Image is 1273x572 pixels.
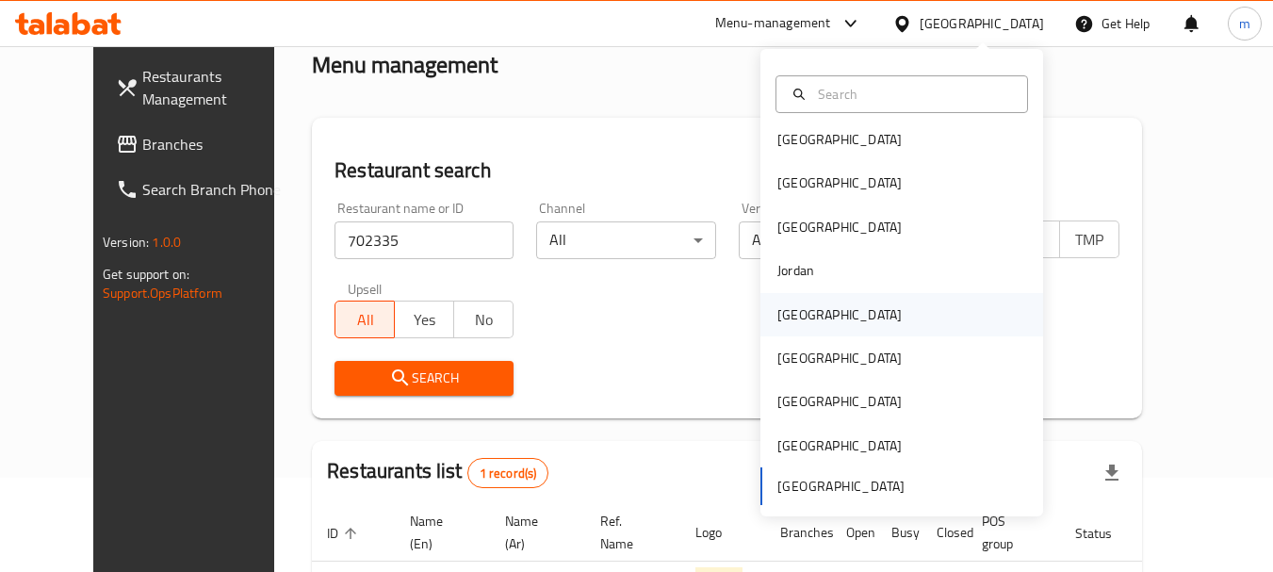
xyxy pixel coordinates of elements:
[350,367,498,390] span: Search
[335,156,1119,185] h2: Restaurant search
[103,281,222,305] a: Support.OpsPlatform
[777,260,814,281] div: Jordan
[462,306,506,334] span: No
[348,282,383,295] label: Upsell
[335,301,395,338] button: All
[777,172,902,193] div: [GEOGRAPHIC_DATA]
[982,510,1037,555] span: POS group
[777,391,902,412] div: [GEOGRAPHIC_DATA]
[101,122,306,167] a: Branches
[1059,221,1119,258] button: TMP
[777,217,902,237] div: [GEOGRAPHIC_DATA]
[142,133,291,155] span: Branches
[920,13,1044,34] div: [GEOGRAPHIC_DATA]
[777,304,902,325] div: [GEOGRAPHIC_DATA]
[505,510,563,555] span: Name (Ar)
[410,510,467,555] span: Name (En)
[468,465,548,482] span: 1 record(s)
[103,230,149,254] span: Version:
[777,129,902,150] div: [GEOGRAPHIC_DATA]
[1089,450,1134,496] div: Export file
[1239,13,1250,34] span: m
[335,361,514,396] button: Search
[777,348,902,368] div: [GEOGRAPHIC_DATA]
[1068,226,1112,253] span: TMP
[467,458,549,488] div: Total records count
[876,504,922,562] th: Busy
[142,178,291,201] span: Search Branch Phone
[152,230,181,254] span: 1.0.0
[831,504,876,562] th: Open
[922,504,967,562] th: Closed
[394,301,454,338] button: Yes
[715,12,831,35] div: Menu-management
[327,522,363,545] span: ID
[343,306,387,334] span: All
[1075,522,1136,545] span: Status
[810,84,1016,105] input: Search
[777,435,902,456] div: [GEOGRAPHIC_DATA]
[402,306,447,334] span: Yes
[335,221,514,259] input: Search for restaurant name or ID..
[453,301,514,338] button: No
[142,65,291,110] span: Restaurants Management
[327,457,548,488] h2: Restaurants list
[765,504,831,562] th: Branches
[739,221,918,259] div: All
[600,510,658,555] span: Ref. Name
[536,221,715,259] div: All
[101,167,306,212] a: Search Branch Phone
[680,504,765,562] th: Logo
[312,50,498,80] h2: Menu management
[103,262,189,286] span: Get support on:
[101,54,306,122] a: Restaurants Management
